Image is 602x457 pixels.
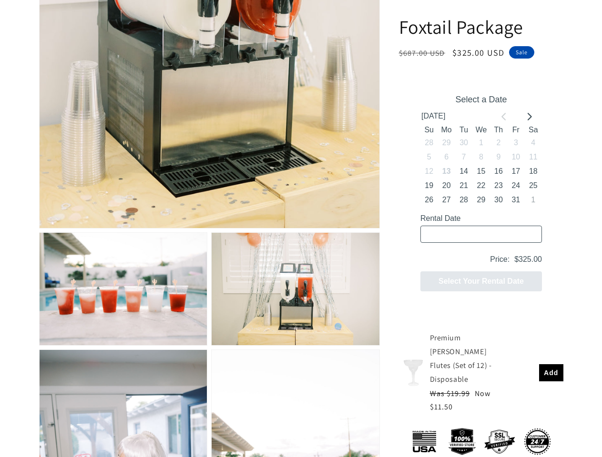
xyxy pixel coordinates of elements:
[399,48,445,58] s: $687.00 USD
[544,369,559,377] span: Add
[452,47,504,58] span: $325.00 USD
[509,46,534,59] span: Sale
[539,365,563,382] button: Add
[430,388,470,398] span: Was $19.99
[399,359,428,387] img: Premium Margarita Glass Flutes (Set of 12) - Disposable
[430,388,490,412] span: Now $11.50
[399,14,563,39] h1: Foxtail Package
[430,333,492,384] span: Premium Margarita Glass Flutes (Set of 12) - Disposable
[399,73,563,313] iframe: widget_xcomponent
[430,333,492,384] a: Premium [PERSON_NAME] Flutes (Set of 12) - Disposable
